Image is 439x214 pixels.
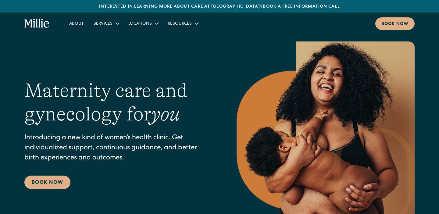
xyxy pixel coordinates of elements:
p: Introducing a new kind of women’s health clinic. Get individualized support, continuous guidance,... [24,133,212,163]
a: Book a free information call [263,5,340,9]
div: Resources [168,21,192,27]
h1: Maternity care and gynecology for [24,79,212,126]
a: About [64,18,89,28]
div: Resources [163,18,203,28]
div: Book now [381,21,409,27]
div: Services [94,21,112,27]
div: Locations [128,21,152,27]
a: Book Now [24,176,70,189]
div: Services [89,18,123,28]
a: home [24,19,50,28]
em: you [151,103,180,125]
a: Book now [375,17,415,30]
div: Locations [123,18,163,28]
